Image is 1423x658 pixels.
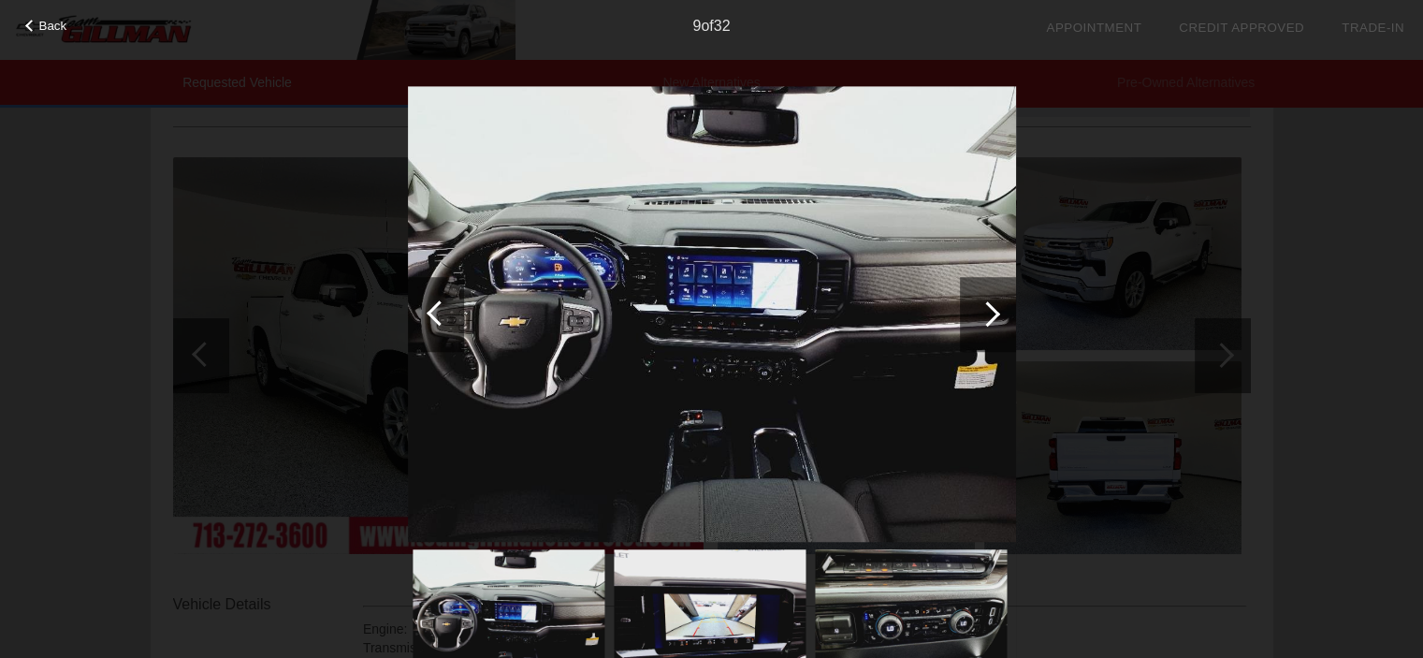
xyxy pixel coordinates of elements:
span: 9 [692,18,701,34]
span: Back [39,19,67,33]
a: Trade-In [1342,21,1404,35]
span: 32 [714,18,731,34]
img: d9f0c2a9006a8320b49cae9fd5ce3eab.jpg [408,86,1016,543]
a: Appointment [1046,21,1141,35]
a: Credit Approved [1179,21,1304,35]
